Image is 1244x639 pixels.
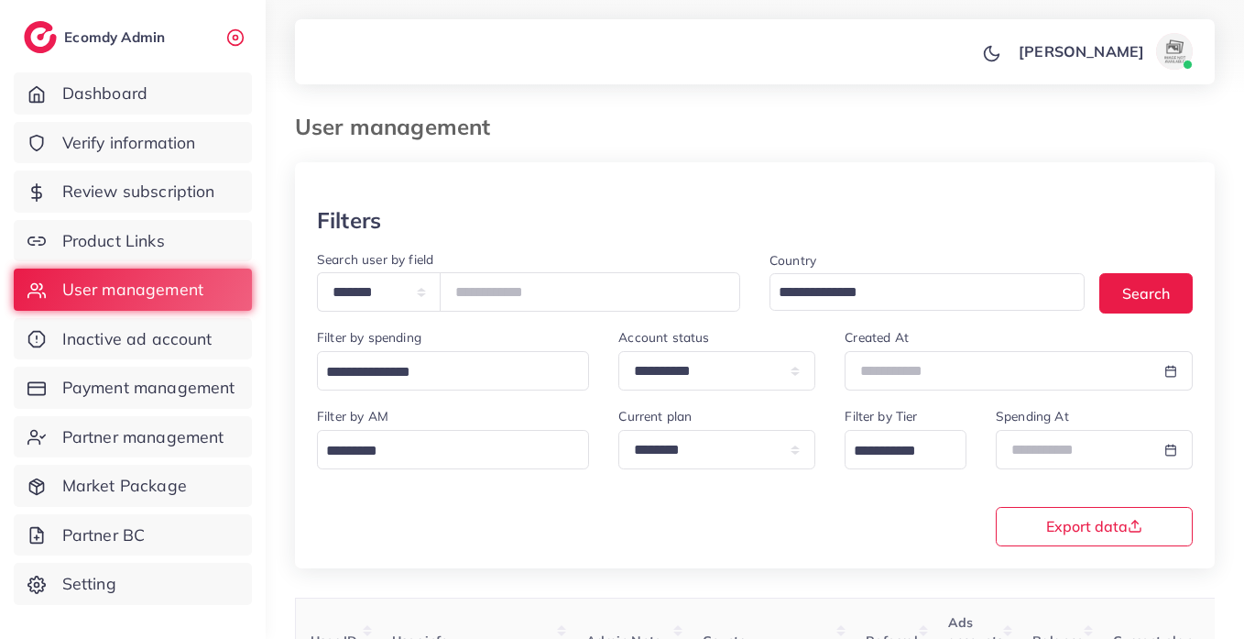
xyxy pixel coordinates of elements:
label: Current plan [618,407,692,425]
div: Search for option [317,351,589,391]
button: Search [1099,273,1193,313]
label: Filter by spending [317,328,421,347]
input: Search for option [847,437,943,466]
div: Search for option [317,430,589,469]
span: User management [62,278,203,302]
a: Market Package [14,465,252,507]
h3: Filters [317,207,381,234]
a: Partner BC [14,514,252,556]
a: Payment management [14,367,252,409]
span: Partner management [62,425,224,449]
span: Setting [62,572,116,596]
a: logoEcomdy Admin [24,21,169,53]
input: Search for option [320,358,565,387]
a: Dashboard [14,72,252,115]
a: Partner management [14,416,252,458]
span: Verify information [62,131,196,155]
div: Search for option [769,273,1085,311]
span: Dashboard [62,82,147,105]
div: Search for option [845,430,966,469]
label: Account status [618,328,709,347]
a: Inactive ad account [14,318,252,360]
a: Setting [14,563,252,605]
a: Review subscription [14,171,252,213]
label: Spending At [996,407,1069,425]
span: Partner BC [62,523,146,547]
span: Payment management [62,376,235,400]
span: Market Package [62,474,187,498]
a: Verify information [14,122,252,164]
h2: Ecomdy Admin [64,28,169,46]
p: [PERSON_NAME] [1019,40,1144,62]
input: Search for option [772,279,1061,307]
label: Country [769,251,816,270]
a: [PERSON_NAME]avatar [1009,33,1200,70]
span: Inactive ad account [62,327,213,351]
h3: User management [295,114,505,140]
label: Filter by AM [317,407,388,425]
img: logo [24,21,57,53]
span: Review subscription [62,180,215,204]
img: avatar [1156,33,1193,70]
span: Product Links [62,229,165,253]
label: Created At [845,328,909,347]
a: User management [14,269,252,311]
input: Search for option [320,437,565,466]
button: Export data [996,507,1193,546]
span: Export data [1046,519,1142,534]
label: Filter by Tier [845,407,917,425]
label: Search user by field [317,250,433,269]
a: Product Links [14,220,252,262]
